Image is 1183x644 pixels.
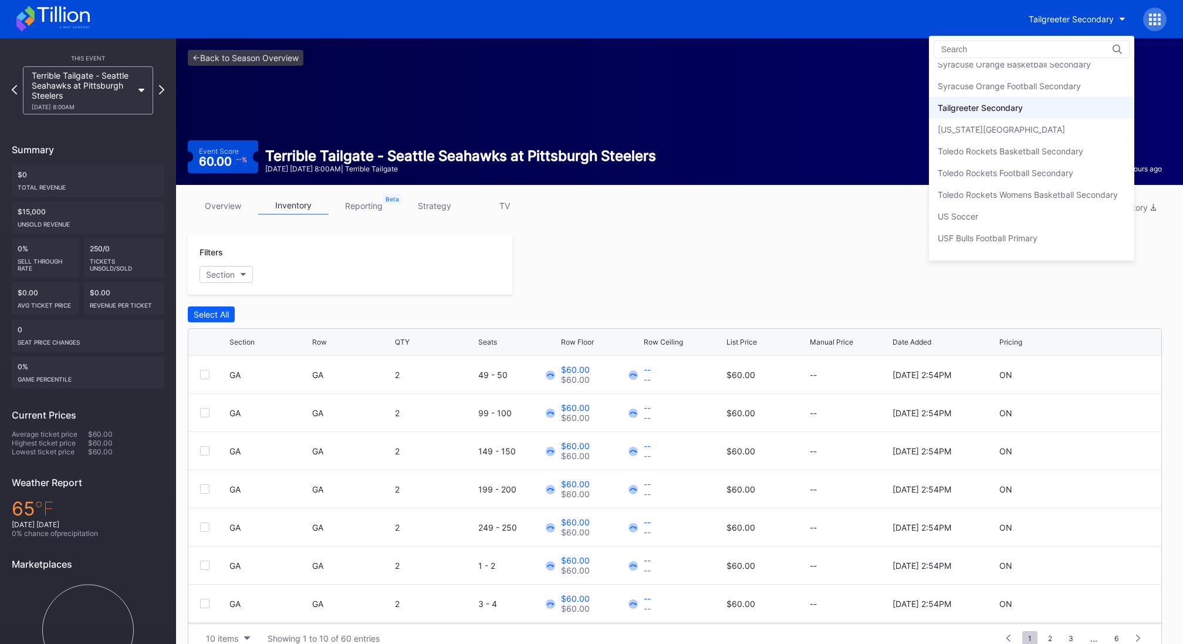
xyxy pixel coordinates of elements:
[938,211,978,221] div: US Soccer
[938,59,1091,69] div: Syracuse Orange Basketball Secondary
[938,103,1023,113] div: Tailgreeter Secondary
[938,81,1081,91] div: Syracuse Orange Football Secondary
[938,233,1037,243] div: USF Bulls Football Primary
[938,190,1118,200] div: Toledo Rockets Womens Basketball Secondary
[941,45,1044,54] input: Search
[938,255,1050,265] div: USF Bulls Football Secondary
[938,168,1073,178] div: Toledo Rockets Football Secondary
[938,146,1083,156] div: Toledo Rockets Basketball Secondary
[938,124,1065,134] div: [US_STATE][GEOGRAPHIC_DATA]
